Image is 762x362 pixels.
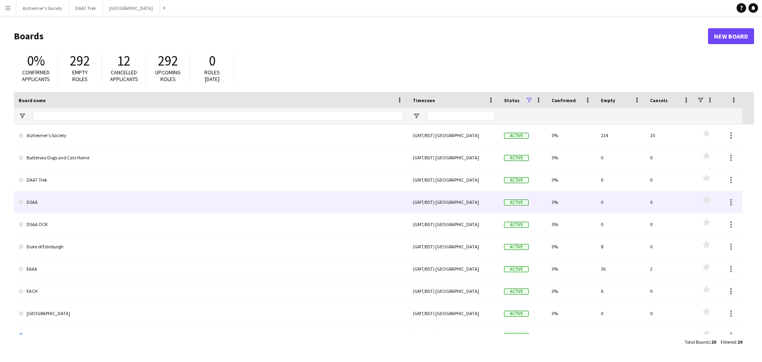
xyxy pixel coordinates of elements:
[408,147,499,168] div: (GMT/BST) [GEOGRAPHIC_DATA]
[19,124,403,147] a: Alzheimer's Society
[596,325,645,347] div: 6
[413,97,435,103] span: Timezone
[408,236,499,257] div: (GMT/BST) [GEOGRAPHIC_DATA]
[155,69,181,83] span: Upcoming roles
[547,147,596,168] div: 0%
[547,280,596,302] div: 0%
[547,124,596,146] div: 0%
[204,69,220,83] span: Roles [DATE]
[596,302,645,324] div: 0
[645,258,695,280] div: 2
[547,302,596,324] div: 0%
[711,339,716,345] span: 20
[408,191,499,213] div: (GMT/BST) [GEOGRAPHIC_DATA]
[645,191,695,213] div: 0
[596,147,645,168] div: 0
[547,213,596,235] div: 0%
[650,97,668,103] span: Cancels
[645,169,695,191] div: 0
[19,112,26,120] button: Open Filter Menu
[596,169,645,191] div: 6
[645,302,695,324] div: 0
[408,325,499,347] div: (GMT/BST) [GEOGRAPHIC_DATA]
[19,236,403,258] a: Duke of Edinburgh
[19,97,46,103] span: Board name
[645,213,695,235] div: 0
[737,339,742,345] span: 19
[209,52,216,70] span: 0
[27,52,45,70] span: 0%
[645,236,695,257] div: 0
[408,302,499,324] div: (GMT/BST) [GEOGRAPHIC_DATA]
[504,222,529,228] span: Active
[19,280,403,302] a: EACH
[504,155,529,161] span: Active
[596,213,645,235] div: 0
[547,258,596,280] div: 0%
[70,52,90,70] span: 292
[19,169,403,191] a: DAAT Trek
[69,0,103,16] button: DAAT Trek
[645,124,695,146] div: 10
[504,97,520,103] span: Status
[504,333,529,339] span: Active
[645,147,695,168] div: 0
[504,177,529,183] span: Active
[721,339,736,345] span: Filtered
[596,236,645,257] div: 8
[596,124,645,146] div: 224
[596,191,645,213] div: 0
[645,280,695,302] div: 0
[504,311,529,317] span: Active
[19,325,403,347] a: [GEOGRAPHIC_DATA]
[33,111,403,121] input: Board name Filter Input
[408,213,499,235] div: (GMT/BST) [GEOGRAPHIC_DATA]
[72,69,88,83] span: Empty roles
[504,266,529,272] span: Active
[408,280,499,302] div: (GMT/BST) [GEOGRAPHIC_DATA]
[547,325,596,347] div: 0%
[19,258,403,280] a: EAAA
[413,112,420,120] button: Open Filter Menu
[16,0,69,16] button: Alzheimer's Society
[14,30,708,42] h1: Boards
[504,244,529,250] span: Active
[547,191,596,213] div: 0%
[19,147,403,169] a: Battersea Dogs and Cats Home
[408,258,499,280] div: (GMT/BST) [GEOGRAPHIC_DATA]
[708,28,754,44] a: New Board
[19,213,403,236] a: DSAA OCR
[645,325,695,347] div: 0
[408,169,499,191] div: (GMT/BST) [GEOGRAPHIC_DATA]
[103,0,160,16] button: [GEOGRAPHIC_DATA]
[685,334,716,350] div: :
[721,334,742,350] div: :
[504,288,529,294] span: Active
[110,69,138,83] span: Cancelled applicants
[601,97,615,103] span: Empty
[408,124,499,146] div: (GMT/BST) [GEOGRAPHIC_DATA]
[504,199,529,205] span: Active
[19,302,403,325] a: [GEOGRAPHIC_DATA]
[427,111,495,121] input: Timezone Filter Input
[504,133,529,139] span: Active
[547,236,596,257] div: 0%
[596,258,645,280] div: 36
[547,169,596,191] div: 0%
[22,69,50,83] span: Confirmed applicants
[19,191,403,213] a: DSAA
[552,97,576,103] span: Confirmed
[596,280,645,302] div: 6
[685,339,710,345] span: Total Boards
[117,52,131,70] span: 12
[158,52,178,70] span: 292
